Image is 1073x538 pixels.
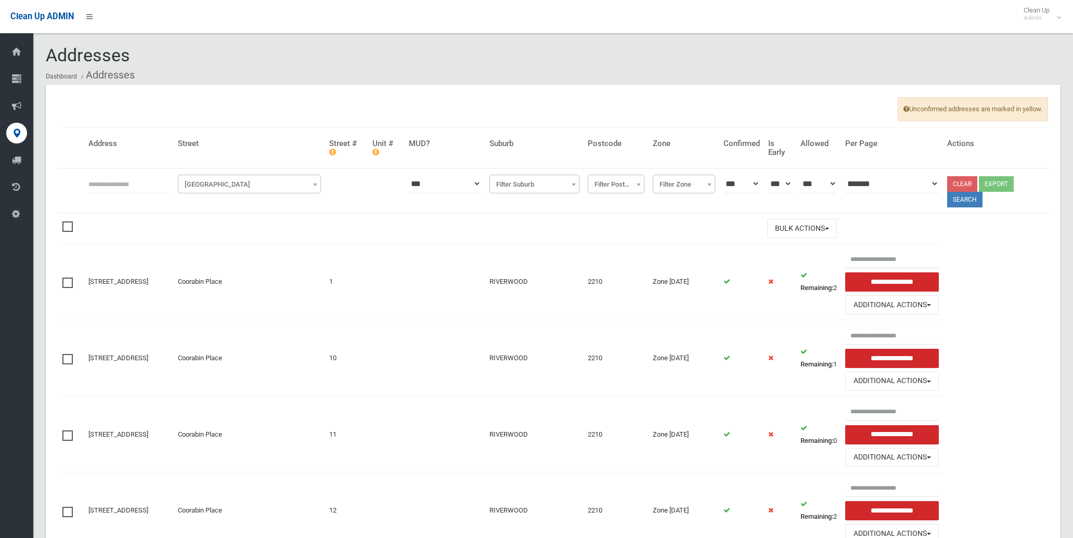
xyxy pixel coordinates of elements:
h4: Actions [947,139,1044,148]
strong: Remaining: [800,437,833,444]
button: Bulk Actions [767,219,837,238]
button: Additional Actions [845,448,939,467]
td: 0 [796,396,841,473]
td: 11 [325,396,368,473]
a: Clear [947,176,977,192]
h4: Address [88,139,170,148]
a: [STREET_ADDRESS] [88,354,148,362]
td: Zone [DATE] [649,320,719,397]
h4: Zone [653,139,715,148]
h4: Suburb [489,139,579,148]
td: Coorabin Place [174,244,325,320]
span: Clean Up [1018,6,1060,22]
td: Zone [DATE] [649,396,719,473]
button: Search [947,192,982,207]
small: Admin [1024,14,1050,22]
strong: Remaining: [800,284,833,292]
span: Filter Postcode [590,177,642,192]
span: Filter Zone [653,175,715,193]
span: Filter Postcode [588,175,644,193]
h4: Per Page [845,139,939,148]
a: [STREET_ADDRESS] [88,506,148,514]
h4: MUD? [409,139,481,148]
span: Filter Zone [655,177,713,192]
span: Filter Suburb [489,175,579,193]
span: Filter Street [180,177,318,192]
span: Filter Suburb [492,177,577,192]
h4: Street # [329,139,364,156]
td: 2 [796,244,841,320]
h4: Allowed [800,139,837,148]
button: Export [979,176,1014,192]
span: Clean Up ADMIN [10,11,74,21]
a: [STREET_ADDRESS] [88,430,148,438]
td: 1 [796,320,841,397]
td: RIVERWOOD [485,320,584,397]
span: Addresses [46,45,130,65]
a: [STREET_ADDRESS] [88,278,148,285]
td: RIVERWOOD [485,396,584,473]
h4: Postcode [588,139,644,148]
strong: Remaining: [800,360,833,368]
button: Additional Actions [845,295,939,314]
td: Zone [DATE] [649,244,719,320]
span: Filter Street [178,175,321,193]
td: 2210 [584,396,649,473]
h4: Confirmed [723,139,760,148]
h4: Street [178,139,321,148]
td: Coorabin Place [174,320,325,397]
td: 10 [325,320,368,397]
h4: Is Early [768,139,792,156]
button: Additional Actions [845,372,939,391]
td: 1 [325,244,368,320]
li: Addresses [79,65,135,85]
td: RIVERWOOD [485,244,584,320]
td: Coorabin Place [174,396,325,473]
span: Unconfirmed addresses are marked in yellow. [898,97,1048,121]
strong: Remaining: [800,513,833,520]
td: 2210 [584,320,649,397]
a: Dashboard [46,73,77,80]
td: 2210 [584,244,649,320]
h4: Unit # [372,139,400,156]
